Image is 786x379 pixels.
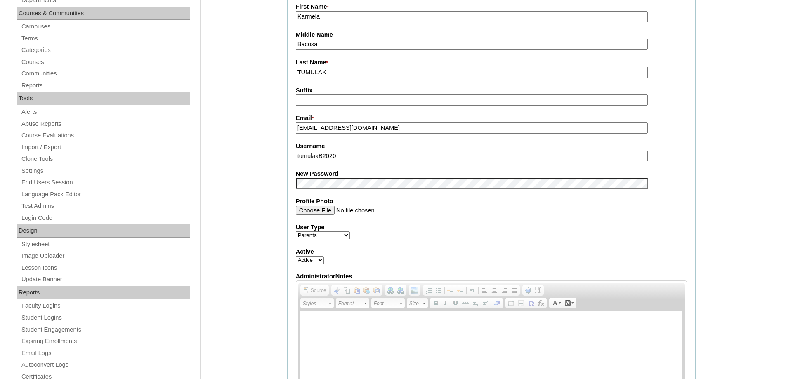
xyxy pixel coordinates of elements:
[338,299,363,308] span: Format
[424,286,434,295] a: Insert/Remove Numbered List
[396,286,406,295] a: Unlink
[21,348,190,358] a: Email Logs
[296,272,687,281] label: AdministratorNotes
[506,299,516,308] a: Table
[372,286,382,295] a: Paste from Word
[21,154,190,164] a: Clone Tools
[21,130,190,141] a: Course Evaluations
[516,299,526,308] a: Insert Horizontal Line
[470,299,480,308] a: Subscript
[499,286,509,295] a: Align Right
[301,286,328,295] a: Source
[550,299,563,308] a: Text Color
[21,189,190,200] a: Language Pack Editor
[332,286,342,295] a: Cut
[467,286,477,295] a: Block Quote
[21,21,190,32] a: Campuses
[352,286,362,295] a: Paste
[536,299,546,308] a: Insert Equation
[492,299,502,308] a: Remove Format
[371,298,405,308] a: Font
[21,360,190,370] a: Autoconvert Logs
[374,299,399,308] span: Font
[300,298,334,308] a: Styles
[21,251,190,261] a: Image Uploader
[296,197,687,206] label: Profile Photo
[21,119,190,129] a: Abuse Reports
[21,166,190,176] a: Settings
[21,33,190,44] a: Terms
[21,325,190,335] a: Student Engagements
[296,2,687,12] label: First Name
[17,224,190,238] div: Design
[296,114,687,123] label: Email
[479,286,489,295] a: Align Left
[303,299,328,308] span: Styles
[21,142,190,153] a: Import / Export
[309,287,326,294] span: Source
[21,201,190,211] a: Test Admins
[21,301,190,311] a: Faculty Logins
[21,239,190,250] a: Stylesheet
[21,313,190,323] a: Student Logins
[409,299,422,308] span: Size
[434,286,444,295] a: Insert/Remove Bulleted List
[296,142,687,151] label: Username
[480,299,490,308] a: Superscript
[446,286,456,295] a: Decrease Indent
[431,299,441,308] a: Bold
[460,299,470,308] a: Strike Through
[21,336,190,346] a: Expiring Enrollments
[21,274,190,285] a: Update Banner
[21,45,190,55] a: Categories
[17,92,190,105] div: Tools
[407,298,428,308] a: Size
[21,107,190,117] a: Alerts
[21,263,190,273] a: Lesson Icons
[17,286,190,299] div: Reports
[21,57,190,67] a: Courses
[362,286,372,295] a: Paste as plain text
[533,286,543,295] a: Show Blocks
[563,299,576,308] a: Background Color
[296,169,687,178] label: New Password
[296,223,687,232] label: User Type
[410,286,420,295] a: Add Image
[489,286,499,295] a: Center
[386,286,396,295] a: Link
[296,86,687,95] label: Suffix
[21,68,190,79] a: Communities
[296,247,687,256] label: Active
[17,7,190,20] div: Courses & Communities
[456,286,465,295] a: Increase Indent
[441,299,451,308] a: Italic
[21,213,190,223] a: Login Code
[451,299,460,308] a: Underline
[509,286,519,295] a: Justify
[523,286,533,295] a: Maximize
[21,80,190,91] a: Reports
[342,286,352,295] a: Copy
[526,299,536,308] a: Insert Special Character
[336,298,369,308] a: Format
[296,31,687,39] label: Middle Name
[296,58,687,67] label: Last Name
[21,177,190,188] a: End Users Session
